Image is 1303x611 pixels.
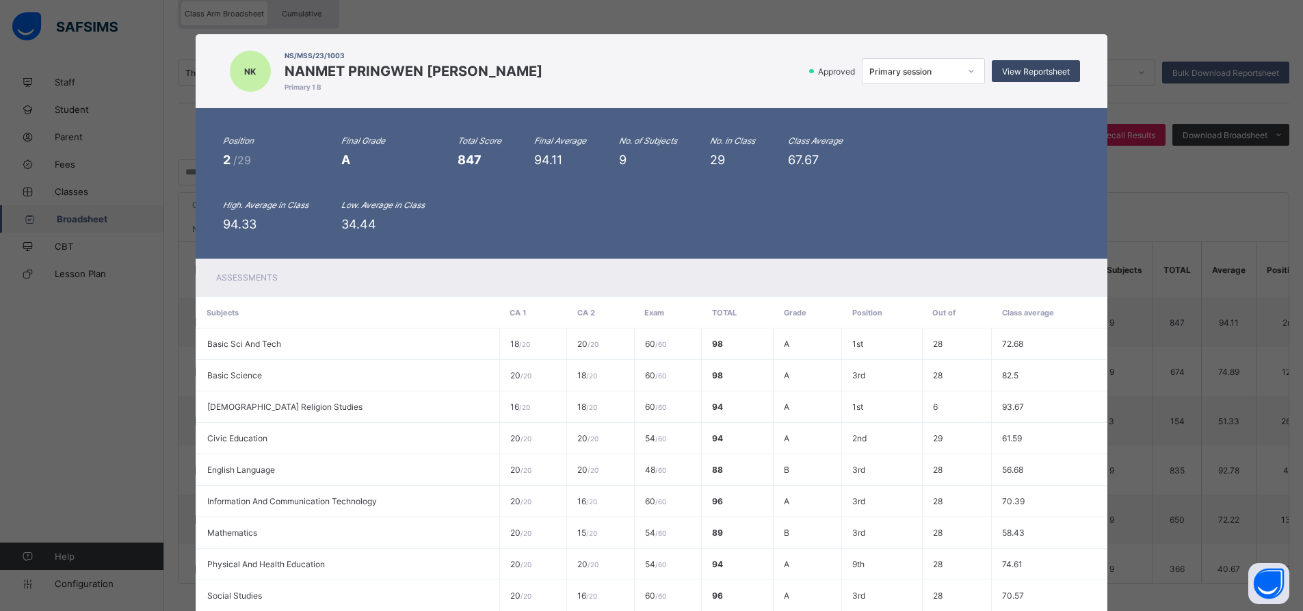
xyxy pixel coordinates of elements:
span: 20 [510,590,531,601]
span: / 60 [655,434,666,443]
span: 20 [510,496,531,506]
span: 1st [852,402,863,412]
i: Class Average [788,135,843,146]
span: 72.68 [1002,339,1023,349]
span: Total [712,308,737,317]
span: 54 [645,433,666,443]
span: CA 1 [510,308,526,317]
span: 94 [712,559,723,569]
span: 60 [645,402,666,412]
span: A [341,153,350,167]
span: 70.39 [1002,496,1025,506]
span: 16 [577,590,597,601]
span: 54 [645,528,666,538]
span: 28 [933,339,943,349]
i: No. in Class [710,135,755,146]
span: 67.67 [788,153,819,167]
span: / 20 [521,592,531,600]
span: 34.44 [341,217,376,231]
div: Primary session [869,66,960,77]
span: / 20 [521,466,531,474]
span: 6 [933,402,938,412]
span: Approved [817,66,859,77]
span: Physical And Health Education [207,559,325,569]
span: / 20 [521,560,531,569]
span: 16 [510,402,530,412]
button: Open asap [1248,563,1289,604]
span: CA 2 [577,308,595,317]
i: Final Grade [341,135,385,146]
span: / 20 [521,372,531,380]
span: 28 [933,559,943,569]
span: 94 [712,433,723,443]
span: Social Studies [207,590,262,601]
span: 54 [645,559,666,569]
span: A [784,590,789,601]
span: Out of [932,308,956,317]
span: Exam [644,308,664,317]
span: A [784,496,789,506]
span: 16 [577,496,597,506]
span: Assessments [216,272,278,283]
span: 2nd [852,433,867,443]
span: / 20 [586,592,597,600]
span: 60 [645,496,666,506]
span: 60 [645,590,666,601]
span: 74.61 [1002,559,1023,569]
span: / 20 [521,529,531,537]
span: 82.5 [1002,370,1018,380]
span: A [784,559,789,569]
span: 88 [712,465,723,475]
i: Final Average [534,135,586,146]
span: / 20 [588,434,598,443]
span: [DEMOGRAPHIC_DATA] Religion Studies [207,402,363,412]
span: 93.67 [1002,402,1024,412]
span: 18 [510,339,530,349]
span: View Reportsheet [1002,66,1070,77]
i: No. of Subjects [619,135,677,146]
span: B [784,465,789,475]
span: Grade [784,308,806,317]
span: Class average [1002,308,1054,317]
i: Position [223,135,254,146]
span: / 60 [655,497,666,506]
span: 70.57 [1002,590,1024,601]
span: A [784,402,789,412]
span: / 20 [586,497,597,506]
span: 20 [510,465,531,475]
span: / 20 [519,340,530,348]
span: 1st [852,339,863,349]
span: 18 [577,402,597,412]
span: 94.33 [223,217,256,231]
span: 29 [933,433,943,443]
span: 20 [577,559,598,569]
span: / 60 [655,466,666,474]
span: Mathematics [207,528,257,538]
span: 28 [933,465,943,475]
span: Primary 1 B [285,83,542,91]
span: / 20 [588,340,598,348]
span: 20 [577,433,598,443]
span: NANMET PRINGWEN [PERSON_NAME] [285,63,542,79]
span: NS/MSS/23/1003 [285,51,542,60]
span: 28 [933,528,943,538]
span: / 20 [521,497,531,506]
span: 56.68 [1002,465,1023,475]
span: A [784,370,789,380]
span: A [784,433,789,443]
span: 60 [645,370,666,380]
span: 60 [645,339,666,349]
span: 20 [577,465,598,475]
span: 3rd [852,496,865,506]
span: 9th [852,559,865,569]
i: Low. Average in Class [341,200,425,210]
span: Basic Science [207,370,262,380]
span: / 60 [655,529,666,537]
i: Total Score [458,135,501,146]
span: A [784,339,789,349]
span: / 20 [586,529,597,537]
span: 96 [712,590,723,601]
span: / 20 [586,403,597,411]
span: 48 [645,465,666,475]
span: / 60 [655,340,666,348]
